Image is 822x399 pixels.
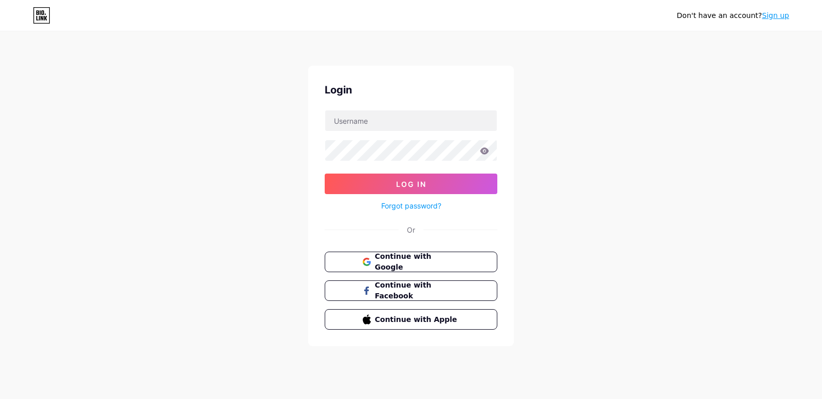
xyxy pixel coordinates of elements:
[325,110,497,131] input: Username
[325,174,497,194] button: Log In
[762,11,789,20] a: Sign up
[375,251,460,273] span: Continue with Google
[677,10,789,21] div: Don't have an account?
[396,180,426,188] span: Log In
[375,314,460,325] span: Continue with Apple
[407,224,415,235] div: Or
[325,309,497,330] button: Continue with Apple
[375,280,460,301] span: Continue with Facebook
[381,200,441,211] a: Forgot password?
[325,280,497,301] button: Continue with Facebook
[325,82,497,98] div: Login
[325,252,497,272] button: Continue with Google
